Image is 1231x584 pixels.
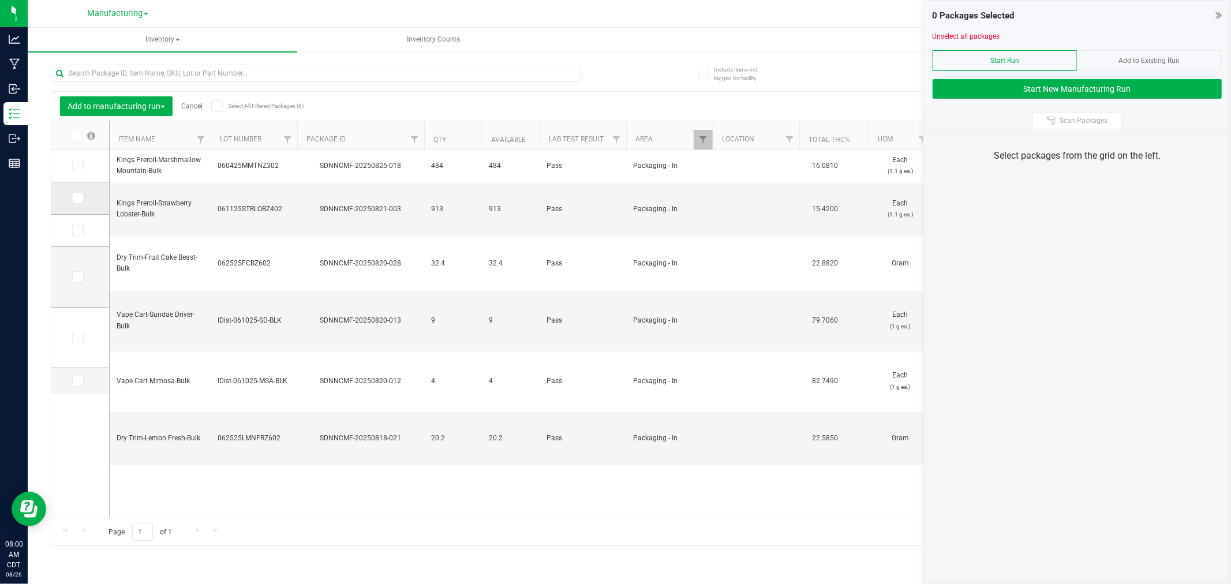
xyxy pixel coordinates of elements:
[714,65,772,83] span: Include items not tagged for facility
[913,130,932,149] a: Filter
[295,433,426,444] div: SDNNCMF-20250818-021
[489,433,533,444] span: 20.2
[806,201,844,218] span: 15.4200
[5,570,23,579] p: 08/26
[118,135,155,143] a: Item Name
[28,28,297,52] a: Inventory
[295,376,426,387] div: SDNNCMF-20250820-012
[547,315,619,326] span: Pass
[875,258,925,269] span: Gram
[9,83,20,95] inline-svg: Inbound
[218,433,290,444] span: 062525LMNFRZ602
[633,433,706,444] span: Packaging - In
[1119,57,1180,65] span: Add to Existing Run
[405,130,424,149] a: Filter
[875,309,925,331] span: Each
[875,321,925,332] p: (1 g ea.)
[547,258,619,269] span: Pass
[633,315,706,326] span: Packaging - In
[431,204,475,215] span: 913
[218,315,290,326] span: IDist-061025-SD-BLK
[806,158,844,174] span: 16.0810
[809,136,850,144] a: Total THC%
[489,315,533,326] span: 9
[9,133,20,144] inline-svg: Outbound
[68,102,165,111] span: Add to manufacturing run
[5,539,23,570] p: 08:00 AM CDT
[117,155,204,177] span: Kings Preroll-Marshmallow Mountain-Bulk
[1060,116,1107,125] span: Scan Packages
[295,160,426,171] div: SDNNCMF-20250825-018
[298,28,568,52] a: Inventory Counts
[635,135,653,143] a: Area
[875,198,925,220] span: Each
[547,160,619,171] span: Pass
[228,103,286,109] span: Select All Filtered Packages (6)
[431,433,475,444] span: 20.2
[220,135,261,143] a: Lot Number
[295,315,426,326] div: SDNNCMF-20250820-013
[431,315,475,326] span: 9
[875,155,925,177] span: Each
[391,35,476,44] span: Inventory Counts
[117,433,204,444] span: Dry Trim-Lemon Fresh-Bulk
[878,135,893,143] a: UOM
[875,209,925,220] p: (1.1 g ea.)
[875,381,925,392] p: (1 g ea.)
[192,130,211,149] a: Filter
[489,160,533,171] span: 484
[806,255,844,272] span: 22.8820
[9,58,20,70] inline-svg: Manufacturing
[306,135,346,143] a: Package ID
[489,258,533,269] span: 32.4
[549,135,604,143] a: Lab Test Result
[806,312,844,329] span: 79.7060
[12,492,46,526] iframe: Resource center
[547,433,619,444] span: Pass
[633,160,706,171] span: Packaging - In
[547,376,619,387] span: Pass
[489,204,533,215] span: 913
[60,96,173,116] button: Add to manufacturing run
[87,132,95,140] span: Select all records on this page
[117,376,204,387] span: Vape Cart-Mimosa-Bulk
[278,130,297,149] a: Filter
[218,160,290,171] span: 060425MMTNZ302
[218,258,290,269] span: 062525FCBZ602
[295,258,426,269] div: SDNNCMF-20250820-028
[607,130,626,149] a: Filter
[633,376,706,387] span: Packaging - In
[806,373,844,390] span: 82.7490
[633,204,706,215] span: Packaging - In
[218,376,290,387] span: IDist-061025-MSA-BLK
[938,149,1216,163] div: Select packages from the grid on the left.
[875,166,925,177] p: (1.1 g ea.)
[431,376,475,387] span: 4
[87,9,143,18] span: Manufacturing
[694,130,713,149] a: Filter
[547,204,619,215] span: Pass
[491,136,526,144] a: Available
[295,204,426,215] div: SDNNCMF-20250821-003
[9,108,20,119] inline-svg: Inventory
[875,433,925,444] span: Gram
[117,198,204,220] span: Kings Preroll-Strawberry Lobster-Bulk
[875,370,925,392] span: Each
[117,309,204,331] span: Vape Cart-Sundae Driver-Bulk
[722,135,754,143] a: Location
[633,258,706,269] span: Packaging - In
[51,65,581,82] input: Search Package ID, Item Name, SKU, Lot or Part Number...
[99,523,182,541] span: Page of 1
[933,79,1222,99] button: Start New Manufacturing Run
[9,158,20,169] inline-svg: Reports
[431,258,475,269] span: 32.4
[132,523,153,541] input: 1
[218,204,290,215] span: 061125STRLOBZ402
[117,252,204,274] span: Dry Trim-Fruit Cake Beast-Bulk
[181,102,203,110] a: Cancel
[780,130,799,149] a: Filter
[933,32,1000,40] a: Unselect all packages
[9,33,20,45] inline-svg: Analytics
[990,57,1019,65] span: Start Run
